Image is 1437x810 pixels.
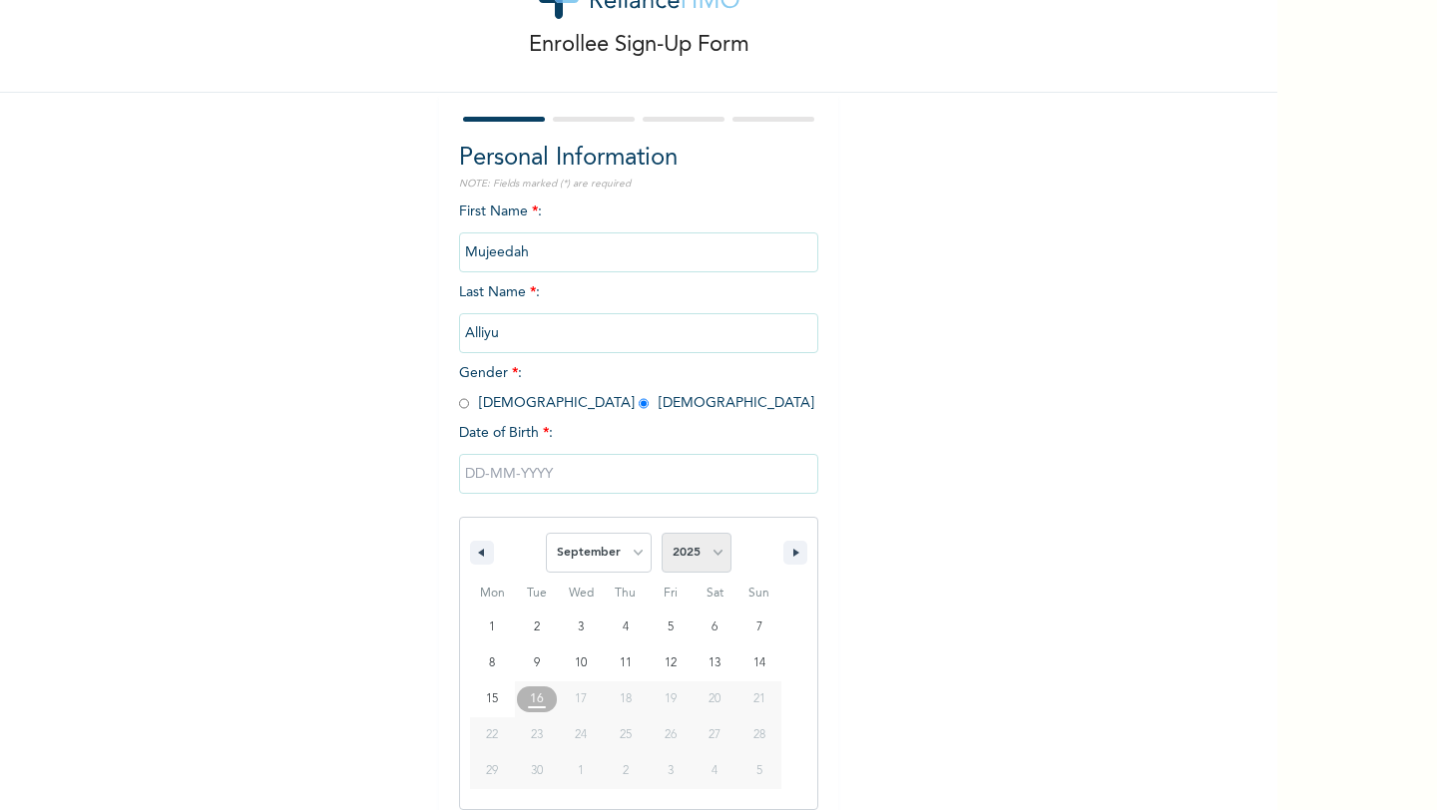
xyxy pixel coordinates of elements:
span: 6 [712,609,718,645]
button: 11 [604,645,649,681]
span: Wed [559,578,604,609]
span: 29 [486,753,498,789]
button: 12 [648,645,693,681]
input: Enter your first name [459,232,818,272]
span: Sun [736,578,781,609]
span: 9 [534,645,540,681]
span: 1 [489,609,495,645]
button: 6 [693,609,737,645]
span: 14 [753,645,765,681]
button: 21 [736,681,781,717]
span: Gender : [DEMOGRAPHIC_DATA] [DEMOGRAPHIC_DATA] [459,366,814,410]
span: 26 [665,717,677,753]
button: 9 [515,645,560,681]
p: Enrollee Sign-Up Form [529,29,749,62]
span: Mon [470,578,515,609]
span: 27 [709,717,720,753]
span: 15 [486,681,498,717]
button: 28 [736,717,781,753]
button: 5 [648,609,693,645]
button: 2 [515,609,560,645]
span: 5 [668,609,674,645]
span: 3 [578,609,584,645]
span: 4 [623,609,629,645]
button: 3 [559,609,604,645]
button: 7 [736,609,781,645]
span: 20 [709,681,720,717]
span: 24 [575,717,587,753]
button: 19 [648,681,693,717]
span: 8 [489,645,495,681]
button: 23 [515,717,560,753]
button: 1 [470,609,515,645]
button: 16 [515,681,560,717]
span: Fri [648,578,693,609]
p: NOTE: Fields marked (*) are required [459,177,818,192]
span: 25 [620,717,632,753]
span: 16 [530,681,544,717]
span: 23 [531,717,543,753]
button: 13 [693,645,737,681]
span: Tue [515,578,560,609]
button: 27 [693,717,737,753]
span: Date of Birth : [459,423,553,444]
span: First Name : [459,204,818,259]
button: 22 [470,717,515,753]
button: 8 [470,645,515,681]
button: 15 [470,681,515,717]
button: 29 [470,753,515,789]
button: 17 [559,681,604,717]
span: 11 [620,645,632,681]
button: 10 [559,645,604,681]
span: Thu [604,578,649,609]
button: 14 [736,645,781,681]
button: 30 [515,753,560,789]
span: 12 [665,645,677,681]
button: 24 [559,717,604,753]
button: 25 [604,717,649,753]
span: 22 [486,717,498,753]
span: 28 [753,717,765,753]
button: 20 [693,681,737,717]
span: 30 [531,753,543,789]
input: DD-MM-YYYY [459,454,818,494]
span: 2 [534,609,540,645]
span: Last Name : [459,285,818,340]
span: 18 [620,681,632,717]
span: 19 [665,681,677,717]
span: 13 [709,645,720,681]
span: 17 [575,681,587,717]
button: 18 [604,681,649,717]
span: Sat [693,578,737,609]
h2: Personal Information [459,141,818,177]
input: Enter your last name [459,313,818,353]
button: 4 [604,609,649,645]
button: 26 [648,717,693,753]
span: 10 [575,645,587,681]
span: 7 [756,609,762,645]
span: 21 [753,681,765,717]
